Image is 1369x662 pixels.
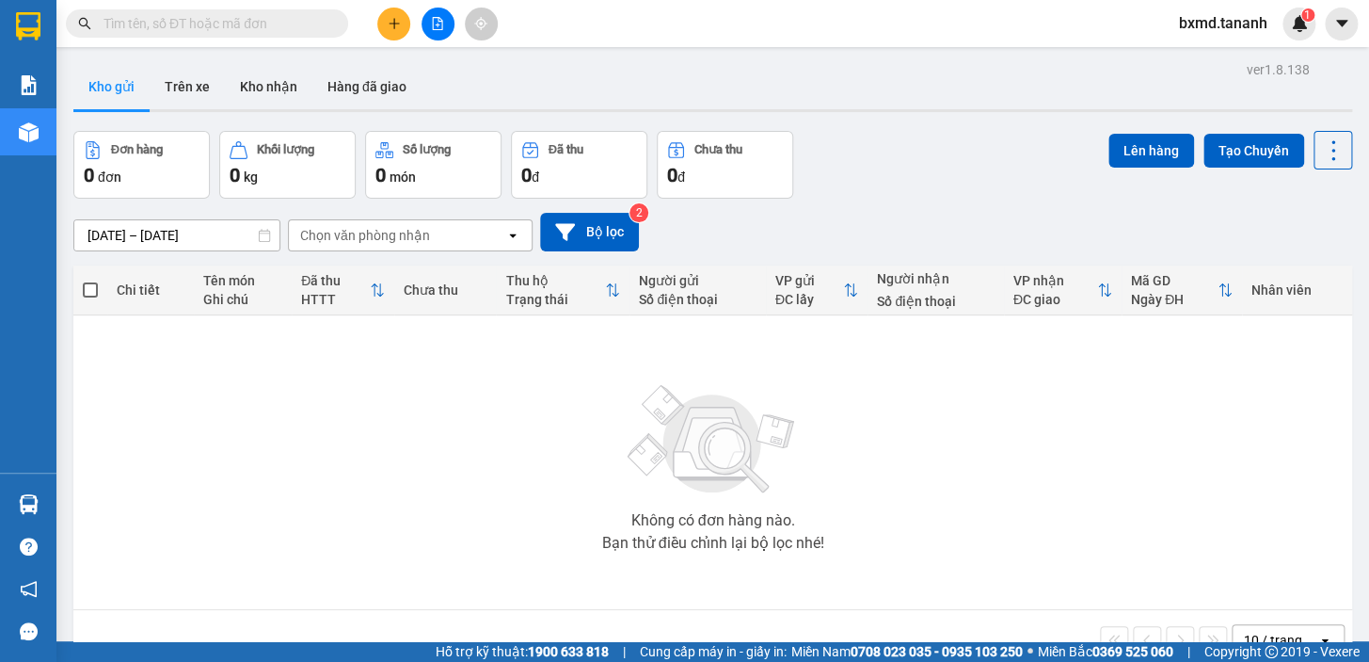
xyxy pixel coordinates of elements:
th: Toggle SortBy [292,266,394,315]
div: Ghi chú [203,292,282,307]
th: Toggle SortBy [496,266,629,315]
span: Miền Bắc [1038,641,1173,662]
button: Lên hàng [1108,134,1194,168]
span: plus [388,17,401,30]
button: Trên xe [150,64,225,109]
div: 10 / trang [1244,631,1302,650]
button: Kho nhận [225,64,312,109]
button: Khối lượng0kg [219,131,356,199]
div: Người gửi [639,273,756,288]
div: Trạng thái [505,292,605,307]
img: icon-new-feature [1291,15,1308,32]
div: ver 1.8.138 [1247,59,1310,80]
div: Mã GD [1131,273,1218,288]
span: 0 [230,164,240,186]
strong: 1900 633 818 [528,644,609,659]
span: đ [532,170,539,185]
svg: open [1317,633,1332,648]
button: Đã thu0đ [511,131,647,199]
div: Người nhận [877,271,994,286]
button: caret-down [1325,8,1358,40]
div: Không có đơn hàng nào. [630,513,794,528]
span: đ [677,170,685,185]
span: bxmd.tananh [1164,11,1282,35]
div: Ngày ĐH [1131,292,1218,307]
div: Tên món [203,273,282,288]
span: đơn [98,170,121,185]
div: HTTT [301,292,370,307]
svg: open [505,228,520,243]
span: notification [20,580,38,598]
div: ĐC lấy [775,292,844,307]
strong: 0708 023 035 - 0935 103 250 [851,644,1023,659]
button: aim [465,8,498,40]
input: Select a date range. [74,220,279,250]
span: 0 [667,164,677,186]
div: Đã thu [549,143,583,156]
button: Số lượng0món [365,131,501,199]
span: 0 [84,164,94,186]
div: Số điện thoại [639,292,756,307]
div: ĐC giao [1013,292,1097,307]
img: svg+xml;base64,PHN2ZyBjbGFzcz0ibGlzdC1wbHVnX19zdmciIHhtbG5zPSJodHRwOi8vd3d3LnczLm9yZy8yMDAwL3N2Zy... [618,374,806,506]
div: Nhân viên [1251,283,1343,298]
div: Chi tiết [117,283,184,298]
button: Hàng đã giao [312,64,422,109]
span: món [390,170,416,185]
span: message [20,622,38,640]
img: warehouse-icon [19,494,39,514]
div: Chưa thu [694,143,742,156]
div: VP gửi [775,273,844,288]
span: caret-down [1333,15,1350,32]
strong: 0369 525 060 [1092,644,1173,659]
span: kg [244,170,258,185]
span: ⚪️ [1027,648,1033,655]
span: 1 [1304,8,1311,22]
span: | [623,641,626,662]
th: Toggle SortBy [766,266,868,315]
div: Số lượng [403,143,451,156]
span: 0 [521,164,532,186]
span: Hỗ trợ kỹ thuật: [436,641,609,662]
span: file-add [431,17,444,30]
span: 0 [375,164,386,186]
img: warehouse-icon [19,122,39,142]
span: Cung cấp máy in - giấy in: [640,641,787,662]
span: copyright [1265,645,1278,658]
button: Bộ lọc [540,213,639,251]
sup: 1 [1301,8,1314,22]
div: Chọn văn phòng nhận [300,226,430,245]
div: VP nhận [1013,273,1097,288]
div: Đã thu [301,273,370,288]
button: Kho gửi [73,64,150,109]
div: Đơn hàng [111,143,163,156]
div: Chưa thu [404,283,487,298]
span: | [1187,641,1190,662]
th: Toggle SortBy [1122,266,1242,315]
div: Bạn thử điều chỉnh lại bộ lọc nhé! [601,536,823,551]
div: Thu hộ [505,273,605,288]
button: Tạo Chuyến [1203,134,1304,168]
span: Miền Nam [791,641,1023,662]
img: solution-icon [19,75,39,95]
button: Chưa thu0đ [657,131,793,199]
div: Khối lượng [257,143,314,156]
th: Toggle SortBy [1004,266,1122,315]
button: plus [377,8,410,40]
img: logo-vxr [16,12,40,40]
input: Tìm tên, số ĐT hoặc mã đơn [103,13,326,34]
span: search [78,17,91,30]
button: Đơn hàng0đơn [73,131,210,199]
span: aim [474,17,487,30]
div: Số điện thoại [877,294,994,309]
span: question-circle [20,538,38,556]
button: file-add [422,8,454,40]
sup: 2 [629,203,648,222]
